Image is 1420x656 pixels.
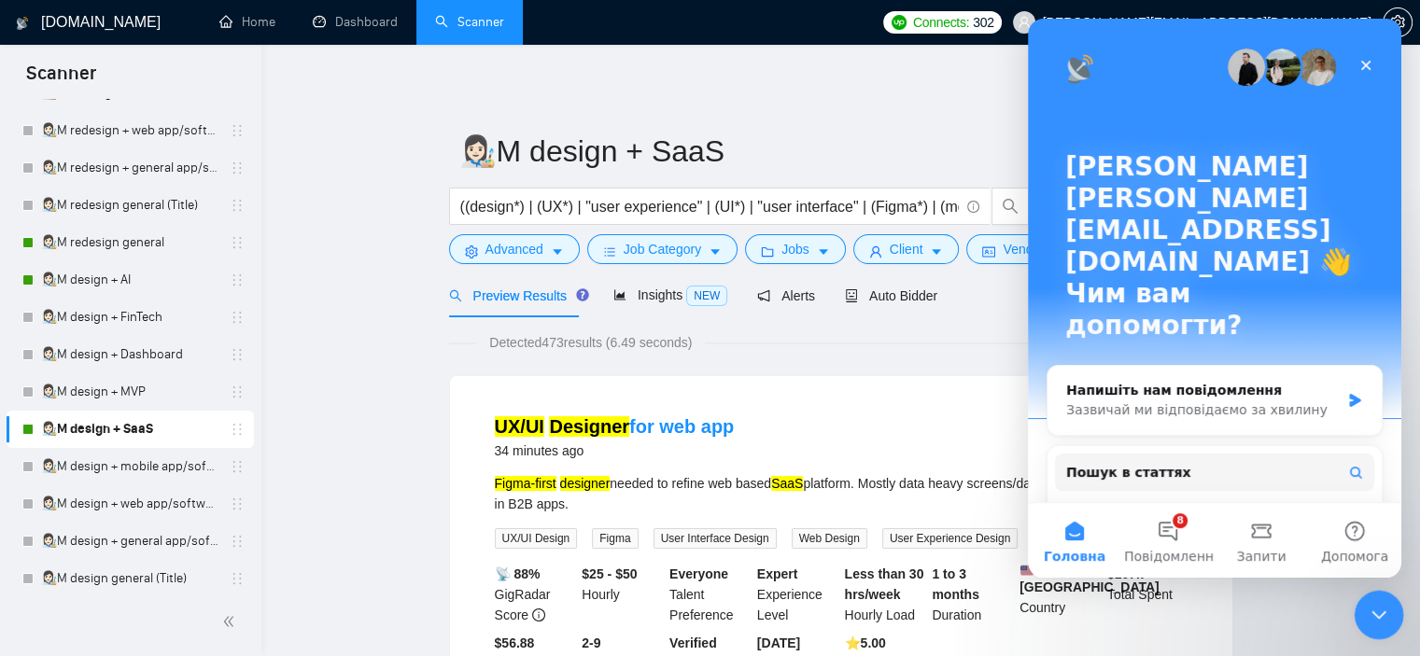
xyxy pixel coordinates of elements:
[666,564,753,625] div: Talent Preference
[624,239,701,259] span: Job Category
[1016,564,1104,625] div: Country
[930,244,943,258] span: caret-down
[41,411,218,448] a: 👩🏻‍🎨M design + SaaS
[1355,591,1404,640] iframe: To enrich screen reader interactions, please activate Accessibility in Grammarly extension settings
[449,289,462,302] span: search
[230,198,245,213] span: holder
[460,195,959,218] input: Search Freelance Jobs...
[757,566,798,581] b: Expert
[869,244,882,258] span: user
[845,288,937,303] span: Auto Bidder
[230,534,245,549] span: holder
[465,244,478,258] span: setting
[1104,564,1191,625] div: Total Spent
[709,244,722,258] span: caret-down
[459,128,1195,174] input: Scanner name...
[495,635,535,650] b: $56.88
[1020,564,1033,577] img: 🇺🇸
[495,476,556,491] mark: Figma-first
[613,287,727,302] span: Insights
[495,440,735,462] div: 34 minutes ago
[1384,15,1412,30] span: setting
[654,528,777,549] span: User Interface Design
[41,187,218,224] a: 👩🏻‍🎨M redesign general (Title)
[603,244,616,258] span: bars
[41,112,218,149] a: 👩🏻‍🎨M redesign + web app/software/platform
[890,239,923,259] span: Client
[485,239,543,259] span: Advanced
[230,310,245,325] span: holder
[1383,15,1413,30] a: setting
[41,560,218,597] a: 👩🏻‍🎨M design general (Title)
[495,566,541,581] b: 📡 88%
[771,476,803,491] mark: SaaS
[669,635,717,650] b: Verified
[219,14,275,30] a: homeHome
[222,612,241,631] span: double-left
[781,239,809,259] span: Jobs
[753,564,841,625] div: Experience Level
[757,635,800,650] b: [DATE]
[491,564,579,625] div: GigRadar Score
[230,272,245,287] span: holder
[587,234,738,264] button: barsJob Categorycaret-down
[41,224,218,261] a: 👩🏻‍🎨M redesign general
[41,448,218,485] a: 👩🏻‍🎨M design + mobile app/software/platform
[495,416,544,437] mark: UX/UI
[574,286,591,303] div: Tooltip anchor
[973,12,993,33] span: 302
[845,566,924,602] b: Less than 30 hrs/week
[967,201,979,213] span: info-circle
[982,244,995,258] span: idcard
[495,528,578,549] span: UX/UI Design
[476,332,705,353] span: Detected 473 results (6.49 seconds)
[592,528,638,549] span: Figma
[669,566,728,581] b: Everyone
[230,123,245,138] span: holder
[913,12,969,33] span: Connects:
[41,261,218,299] a: 👩🏻‍🎨M design + AI
[41,336,218,373] a: 👩🏻‍🎨M design + Dashboard
[230,161,245,175] span: holder
[551,244,564,258] span: caret-down
[230,459,245,474] span: holder
[16,8,29,38] img: logo
[1018,16,1031,29] span: user
[966,234,1080,264] button: idcardVendorcaret-down
[41,149,218,187] a: 👩🏻‍🎨M redesign + general app/software/platform
[435,14,504,30] a: searchScanner
[932,566,979,602] b: 1 to 3 months
[745,234,846,264] button: folderJobscaret-down
[41,523,218,560] a: 👩🏻‍🎨M design + general app/software/platform
[532,608,545,621] span: info-circle
[41,299,218,336] a: 👩🏻‍🎨M design + FinTech
[11,60,111,99] span: Scanner
[230,235,245,250] span: holder
[928,564,1016,625] div: Duration
[582,566,637,581] b: $25 - $50
[230,496,245,511] span: holder
[686,286,727,306] span: NEW
[882,528,1018,549] span: User Experience Design
[761,244,774,258] span: folder
[495,473,1188,514] div: needed to refine web based platform. Mostly data heavy screens/dashboards. Must be versed in B2B ...
[845,635,886,650] b: ⭐️ 5.00
[549,416,629,437] mark: Designer
[757,289,770,302] span: notification
[991,188,1029,225] button: search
